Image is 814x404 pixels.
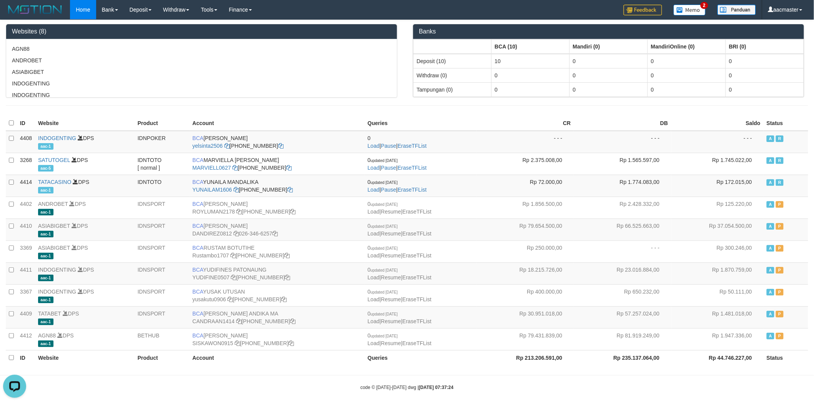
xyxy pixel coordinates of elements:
[35,197,135,219] td: DPS
[776,201,784,208] span: Paused
[368,179,427,193] span: | |
[402,274,431,280] a: EraseTFList
[189,350,364,365] th: Account
[370,312,397,316] span: updated [DATE]
[402,318,431,324] a: EraseTFList
[477,197,574,219] td: Rp 1.856.500,00
[189,153,364,175] td: MARVIELLA [PERSON_NAME] [PHONE_NUMBER]
[398,143,427,149] a: EraseTFList
[189,262,364,284] td: YUDIFINES PATONAUNG [PHONE_NUMBER]
[38,231,53,237] span: aac-1
[231,274,237,280] a: Copy YUDIFINE0507 to clipboard
[35,175,135,197] td: DPS
[135,175,190,197] td: IDNTOTO
[12,57,391,64] p: ANDROBET
[192,289,203,295] span: BCA
[370,224,397,229] span: updated [DATE]
[192,179,203,185] span: BCA
[230,252,236,259] a: Copy Rustambo1707 to clipboard
[492,68,570,82] td: 0
[232,165,238,171] a: Copy MARVIELL0627 to clipboard
[192,223,203,229] span: BCA
[368,289,398,295] span: 0
[17,262,35,284] td: 4411
[368,267,432,280] span: | |
[192,143,223,149] a: yelsinta2506
[38,275,53,281] span: aac-1
[38,289,76,295] a: INDOGENTING
[38,332,56,339] a: AGN88
[38,341,53,347] span: aac-1
[17,131,35,153] td: 4408
[776,333,784,339] span: Paused
[767,245,774,252] span: Active
[35,350,135,365] th: Website
[38,253,53,259] span: aac-1
[135,262,190,284] td: IDNSPORT
[192,252,229,259] a: Rustambo1707
[370,268,397,272] span: updated [DATE]
[368,157,427,171] span: | |
[574,328,671,350] td: Rp 81.919.249,00
[368,165,380,171] a: Load
[189,131,364,153] td: [PERSON_NAME] [PHONE_NUMBER]
[381,318,401,324] a: Resume
[726,68,804,82] td: 0
[368,267,398,273] span: 0
[38,245,70,251] a: ASIABIGBET
[368,135,427,149] span: | |
[192,296,226,302] a: yusakutu0906
[35,240,135,262] td: DPS
[278,143,284,149] a: Copy 8755259680 to clipboard
[192,135,203,141] span: BCA
[189,240,364,262] td: RUSTAM BOTUTIHE [PHONE_NUMBER]
[776,135,784,142] span: Running
[35,262,135,284] td: DPS
[477,262,574,284] td: Rp 18.215.726,00
[135,284,190,306] td: IDNSPORT
[235,340,240,346] a: Copy SISKAWON0915 to clipboard
[477,306,574,328] td: Rp 30.951.018,00
[192,245,203,251] span: BCA
[365,350,477,365] th: Queries
[17,175,35,197] td: 4414
[368,230,380,237] a: Load
[224,143,230,149] a: Copy yelsinta2506 to clipboard
[368,274,380,280] a: Load
[414,68,492,82] td: Withdraw (0)
[671,328,764,350] td: Rp 1.947.336,00
[381,143,396,149] a: Pause
[192,318,235,324] a: CANDRAAN1414
[17,197,35,219] td: 4402
[38,297,53,303] span: aac-1
[368,143,380,149] a: Load
[381,252,401,259] a: Resume
[381,187,396,193] a: Pause
[12,68,391,76] p: ASIABIGBET
[368,209,380,215] a: Load
[370,334,397,338] span: updated [DATE]
[192,311,203,317] span: BCA
[368,245,398,251] span: 0
[38,135,76,141] a: INDOGENTING
[17,116,35,131] th: ID
[35,328,135,350] td: DPS
[38,223,70,229] a: ASIABIGBET
[3,3,26,26] button: Open LiveChat chat widget
[671,262,764,284] td: Rp 1.870.759,00
[776,311,784,317] span: Paused
[38,157,70,163] a: SATUTOGEL
[135,240,190,262] td: IDNSPORT
[189,175,364,197] td: YUNAILA MANDALIKA [PHONE_NUMBER]
[767,223,774,230] span: Active
[189,328,364,350] td: [PERSON_NAME] [PHONE_NUMBER]
[192,165,231,171] a: MARVIELL0627
[776,223,784,230] span: Paused
[192,201,203,207] span: BCA
[135,131,190,153] td: IDNPOKER
[35,284,135,306] td: DPS
[189,306,364,328] td: [PERSON_NAME] ANDIKA MA [PHONE_NUMBER]
[234,230,239,237] a: Copy DANDIREZ0812 to clipboard
[192,267,203,273] span: BCA
[570,68,648,82] td: 0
